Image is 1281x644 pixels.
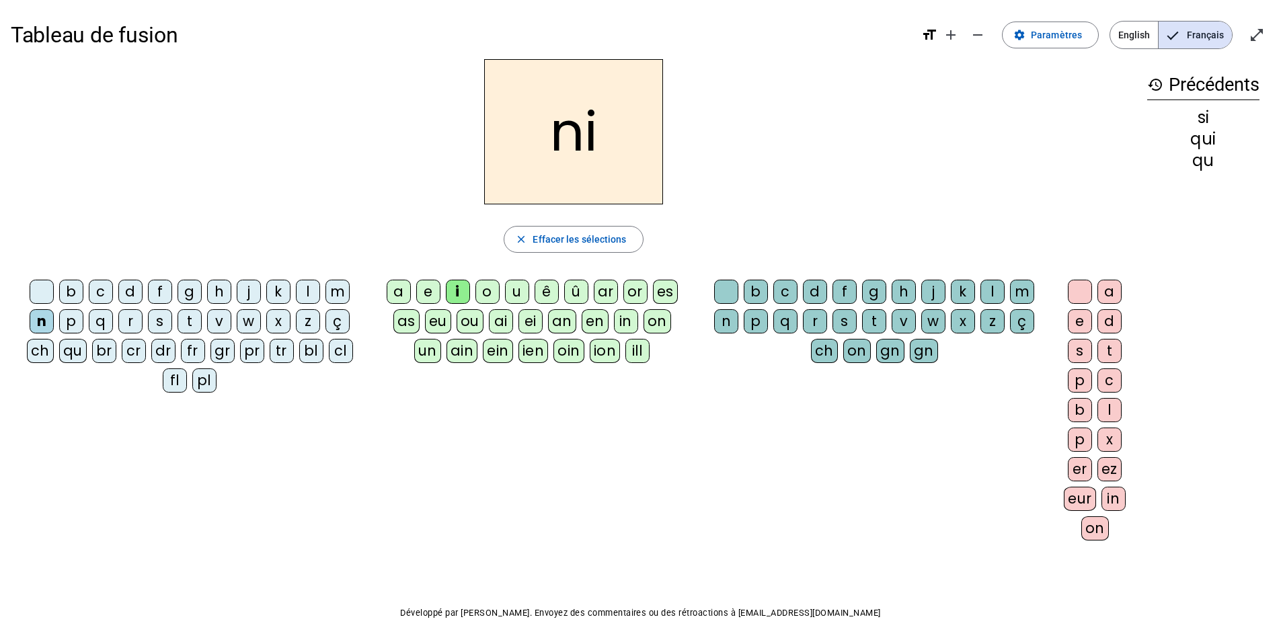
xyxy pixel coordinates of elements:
[59,280,83,304] div: b
[1068,368,1092,393] div: p
[553,339,584,363] div: oin
[1147,77,1163,93] mat-icon: history
[504,226,643,253] button: Effacer les sélections
[1243,22,1270,48] button: Entrer en plein écran
[623,280,648,304] div: or
[921,309,945,333] div: w
[329,339,353,363] div: cl
[27,339,54,363] div: ch
[803,280,827,304] div: d
[921,27,937,43] mat-icon: format_size
[1002,22,1099,48] button: Paramètres
[980,280,1005,304] div: l
[92,339,116,363] div: br
[207,280,231,304] div: h
[1010,280,1034,304] div: m
[773,309,798,333] div: q
[1097,309,1122,333] div: d
[89,309,113,333] div: q
[937,22,964,48] button: Augmenter la taille de la police
[518,339,549,363] div: ien
[505,280,529,304] div: u
[1110,21,1233,49] mat-button-toggle-group: Language selection
[1101,487,1126,511] div: in
[964,22,991,48] button: Diminuer la taille de la police
[862,309,886,333] div: t
[1147,153,1259,169] div: qu
[1068,457,1092,481] div: er
[489,309,513,333] div: ai
[951,280,975,304] div: k
[951,309,975,333] div: x
[1068,339,1092,363] div: s
[59,339,87,363] div: qu
[210,339,235,363] div: gr
[644,309,671,333] div: on
[653,280,678,304] div: es
[980,309,1005,333] div: z
[178,309,202,333] div: t
[548,309,576,333] div: an
[1013,29,1025,41] mat-icon: settings
[163,368,187,393] div: fl
[594,280,618,304] div: ar
[118,280,143,304] div: d
[151,339,176,363] div: dr
[240,339,264,363] div: pr
[299,339,323,363] div: bl
[475,280,500,304] div: o
[1097,457,1122,481] div: ez
[1081,516,1109,540] div: on
[714,309,738,333] div: n
[296,280,320,304] div: l
[192,368,217,393] div: pl
[416,280,440,304] div: e
[1097,280,1122,304] div: a
[910,339,938,363] div: gn
[582,309,609,333] div: en
[535,280,559,304] div: ê
[892,309,916,333] div: v
[237,280,261,304] div: j
[843,339,871,363] div: on
[1097,368,1122,393] div: c
[1068,428,1092,452] div: p
[518,309,543,333] div: ei
[447,339,478,363] div: ain
[892,280,916,304] div: h
[1249,27,1265,43] mat-icon: open_in_full
[483,339,513,363] div: ein
[266,280,290,304] div: k
[533,231,626,247] span: Effacer les sélections
[862,280,886,304] div: g
[1110,22,1158,48] span: English
[425,309,451,333] div: eu
[148,280,172,304] div: f
[296,309,320,333] div: z
[1031,27,1082,43] span: Paramètres
[590,339,621,363] div: ion
[1147,110,1259,126] div: si
[1097,428,1122,452] div: x
[744,309,768,333] div: p
[325,280,350,304] div: m
[1097,339,1122,363] div: t
[943,27,959,43] mat-icon: add
[876,339,904,363] div: gn
[325,309,350,333] div: ç
[1147,131,1259,147] div: qui
[625,339,650,363] div: ill
[270,339,294,363] div: tr
[446,280,470,304] div: i
[1147,70,1259,100] h3: Précédents
[1064,487,1096,511] div: eur
[970,27,986,43] mat-icon: remove
[59,309,83,333] div: p
[564,280,588,304] div: û
[393,309,420,333] div: as
[1068,309,1092,333] div: e
[515,233,527,245] mat-icon: close
[1097,398,1122,422] div: l
[1010,309,1034,333] div: ç
[484,59,663,204] h2: ni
